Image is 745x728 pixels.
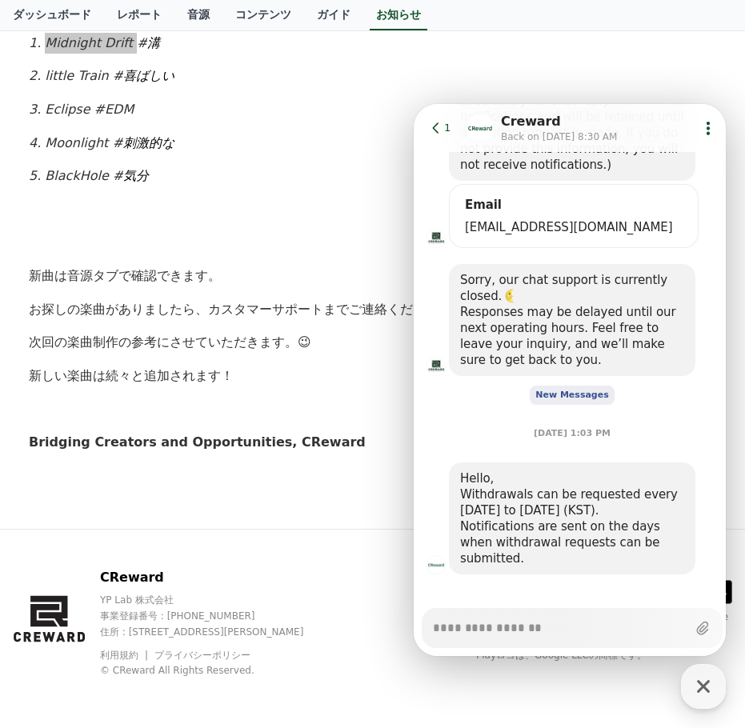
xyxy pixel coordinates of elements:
iframe: Channel chat [414,104,726,656]
p: 事業登録番号 : [PHONE_NUMBER] [100,610,331,622]
em: 喜ばしい [123,68,174,83]
p: CReward [100,568,331,587]
p: 住所 : [STREET_ADDRESS][PERSON_NAME] [100,626,331,638]
p: 次回の楽曲制作の参考にさせていただきます。😉 [29,332,716,353]
strong: Bridging Creators and Opportunities, CReward [29,434,366,450]
p: YP Lab 株式会社 [100,594,331,606]
em: 5. BlackHole # [29,168,123,183]
em: 3. Eclipse #EDM [29,102,134,117]
em: 刺激的な [123,135,174,150]
em: 2. little Train # [29,68,123,83]
p: 新曲は音源タブで確認できます。 [29,266,716,286]
a: リスト [29,465,716,500]
em: 溝 [147,35,160,50]
p: 新しい楽曲は続々と追加されます！ [29,366,716,386]
em: 4. Moonlight # [29,135,123,150]
p: お探しの楽曲がありましたら、カスタマーサポートまでご連絡ください！ [29,299,716,320]
p: © CReward All Rights Reserved. [100,664,331,677]
em: 気分 [123,168,149,183]
a: 利用規約 [100,650,150,661]
em: 1. Midnight Drift # [29,35,147,50]
a: プライバシーポリシー [154,650,250,661]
